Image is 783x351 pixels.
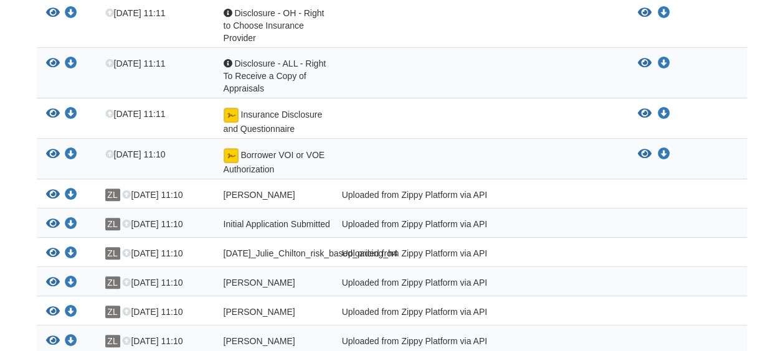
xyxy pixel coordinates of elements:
[46,7,60,20] button: View Disclosure - OH - Right to Choose Insurance Provider
[65,337,77,347] a: Download Julie_Chilton_privacy_notice
[65,220,77,230] a: Download Initial Application Submitted
[46,57,60,70] button: View Disclosure - ALL - Right To Receive a Copy of Appraisals
[105,8,166,18] span: [DATE] 11:11
[122,190,183,200] span: [DATE] 11:10
[105,58,166,68] span: [DATE] 11:11
[46,247,60,260] button: View 09-02-2025_Julie_Chilton_risk_based_pricing_h4
[224,219,330,229] span: Initial Application Submitted
[224,307,295,317] span: [PERSON_NAME]
[224,8,325,43] span: Disclosure - OH - Right to Choose Insurance Provider
[122,248,183,258] span: [DATE] 11:10
[122,336,183,346] span: [DATE] 11:10
[333,189,629,205] div: Uploaded from Zippy Platform via API
[224,248,398,258] span: [DATE]_Julie_Chilton_risk_based_pricing_h4
[46,108,60,121] button: View Insurance Disclosure and Questionnaire
[65,59,77,69] a: Download Disclosure - ALL - Right To Receive a Copy of Appraisals
[65,249,77,259] a: Download 09-02-2025_Julie_Chilton_risk_based_pricing_h4
[224,110,323,134] span: Insurance Disclosure and Questionnaire
[46,218,60,231] button: View Initial Application Submitted
[105,335,120,347] span: ZL
[46,189,60,202] button: View Julie_Chilton_credit_authorization
[224,148,239,163] img: Document fully signed
[658,109,670,119] a: Download Insurance Disclosure and Questionnaire
[122,278,183,288] span: [DATE] 11:10
[65,9,77,19] a: Download Disclosure - OH - Right to Choose Insurance Provider
[105,247,120,260] span: ZL
[333,276,629,292] div: Uploaded from Zippy Platform via API
[46,276,60,289] button: View Julie_Chilton_terms_of_use
[105,306,120,318] span: ZL
[105,149,166,159] span: [DATE] 11:10
[65,307,77,317] a: Download Julie_Chilton_esign_consent
[122,307,183,317] span: [DATE] 11:10
[122,219,183,229] span: [DATE] 11:10
[638,7,652,19] button: View Disclosure - OH - Right to Choose Insurance Provider
[46,306,60,319] button: View Julie_Chilton_esign_consent
[333,247,629,263] div: Uploaded from Zippy Platform via API
[224,336,295,346] span: [PERSON_NAME]
[658,8,670,18] a: Download Disclosure - OH - Right to Choose Insurance Provider
[65,190,77,200] a: Download Julie_Chilton_credit_authorization
[638,57,652,70] button: View Disclosure - ALL - Right To Receive a Copy of Appraisals
[105,109,166,119] span: [DATE] 11:11
[333,335,629,351] div: Uploaded from Zippy Platform via API
[224,150,325,174] span: Borrower VOI or VOE Authorization
[46,148,60,161] button: View Borrower VOI or VOE Authorization
[333,218,629,234] div: Uploaded from Zippy Platform via API
[224,58,326,93] span: Disclosure - ALL - Right To Receive a Copy of Appraisals
[224,190,295,200] span: [PERSON_NAME]
[333,306,629,322] div: Uploaded from Zippy Platform via API
[65,110,77,119] a: Download Insurance Disclosure and Questionnaire
[105,189,120,201] span: ZL
[638,108,652,120] button: View Insurance Disclosure and Questionnaire
[224,108,239,123] img: Document fully signed
[658,149,670,159] a: Download Borrower VOI or VOE Authorization
[46,335,60,348] button: View Julie_Chilton_privacy_notice
[105,276,120,289] span: ZL
[224,278,295,288] span: [PERSON_NAME]
[65,278,77,288] a: Download Julie_Chilton_terms_of_use
[105,218,120,230] span: ZL
[658,58,670,68] a: Download Disclosure - ALL - Right To Receive a Copy of Appraisals
[65,150,77,160] a: Download Borrower VOI or VOE Authorization
[638,148,652,161] button: View Borrower VOI or VOE Authorization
